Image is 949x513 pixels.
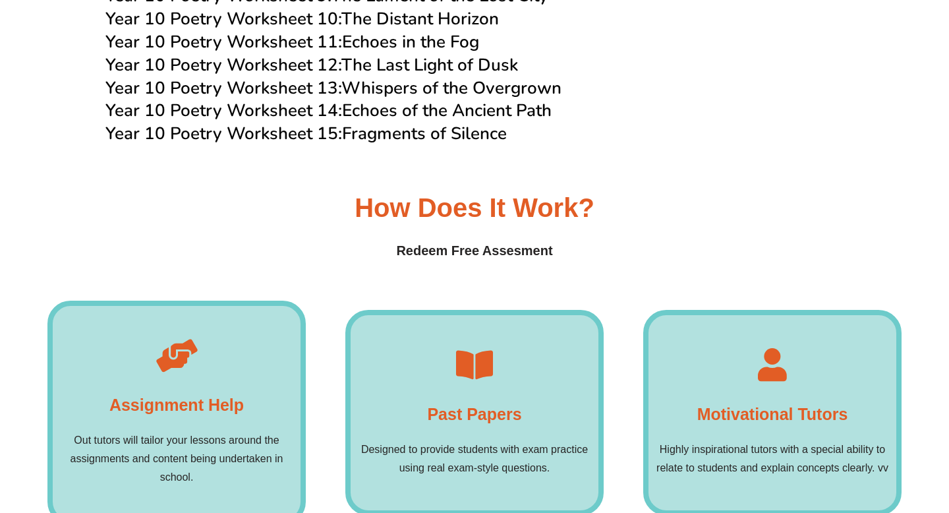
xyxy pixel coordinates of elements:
span: Year 10 Poetry Worksheet 10: [105,7,341,30]
span: Year 10 Poetry Worksheet 11: [105,30,342,53]
a: Year 10 Poetry Worksheet 14:Echoes of the Ancient Path [105,99,552,122]
h4: Motivational Tutors [697,401,848,427]
span: Year 10 Poetry Worksheet 14: [105,99,342,122]
h4: Redeem Free Assesment [47,241,902,261]
a: Year 10 Poetry Worksheet 15:Fragments of Silence [105,122,507,145]
p: Designed to provide students with exam practice using real exam-style questions. [351,440,598,477]
h4: Assignment Help [109,392,244,418]
h4: Past Papers [427,401,521,427]
a: Year 10 Poetry Worksheet 10:The Distant Horizon [105,7,499,30]
p: Out tutors will tailor your lessons around the assignments and content being undertaken in school. [53,431,301,487]
a: Year 10 Poetry Worksheet 12:The Last Light of Dusk [105,53,518,76]
span: Year 10 Poetry Worksheet 12: [105,53,341,76]
a: Year 10 Poetry Worksheet 13:Whispers of the Overgrown [105,76,561,100]
h3: How Does it Work? [355,195,594,221]
a: Year 10 Poetry Worksheet 11:Echoes in the Fog [105,30,479,53]
span: Year 10 Poetry Worksheet 13: [105,76,341,100]
p: Highly inspirational tutors with a special ability to relate to students and explain concepts cle... [648,440,896,477]
iframe: Chat Widget [723,364,949,513]
span: Year 10 Poetry Worksheet 15: [105,122,342,145]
